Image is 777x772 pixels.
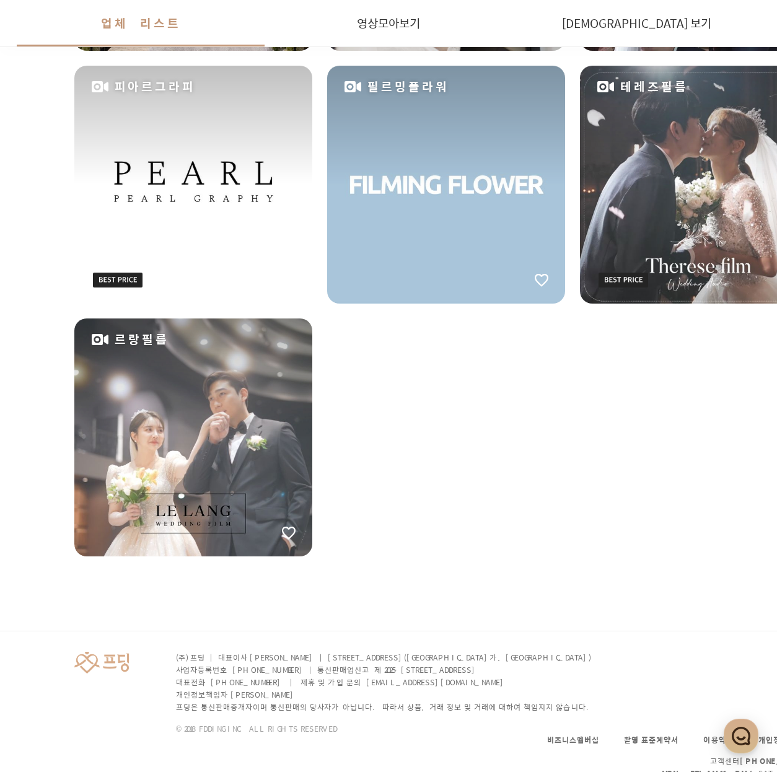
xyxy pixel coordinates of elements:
[160,393,238,424] a: 설정
[367,78,450,95] span: 필르밍플라워
[703,734,734,745] a: 이용약관
[176,651,594,664] p: (주) 프딩 | 대표이사 [PERSON_NAME] | [STREET_ADDRESS]([GEOGRAPHIC_DATA]가, [GEOGRAPHIC_DATA])
[176,676,594,688] p: 대표전화 [PHONE_NUMBER] | 제휴 및 가입 문의 [EMAIL_ADDRESS][DOMAIN_NAME]
[176,688,594,701] p: 개인정보책임자 [PERSON_NAME]
[113,412,128,422] span: 대화
[620,78,688,95] span: 테레즈필름
[74,66,312,304] a: 피아르그라피
[115,331,169,348] span: 르랑필름
[93,273,143,287] img: icon-bp-label2.9f32ef38.svg
[327,66,565,304] a: 필르밍플라워
[176,701,594,713] p: 프딩은 통신판매중개자이며 통신판매의 당사자가 아닙니다. 따라서 상품, 거래 정보 및 거래에 대하여 책임지지 않습니다.
[176,723,594,734] p: © 2018 FDDING INC. ALL RIGHTS RESERVED
[4,393,82,424] a: 홈
[39,411,46,421] span: 홈
[176,664,594,676] p: 사업자등록번호 [PHONE_NUMBER] | 통신판매업신고 제 2025-[STREET_ADDRESS]
[82,393,160,424] a: 대화
[191,411,206,421] span: 설정
[547,734,599,745] a: 비즈니스멤버십
[599,273,648,287] img: icon-bp-label2.9f32ef38.svg
[115,78,195,95] span: 피아르그라피
[74,318,312,556] a: 르랑필름
[624,734,678,745] a: 촬영 표준계약서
